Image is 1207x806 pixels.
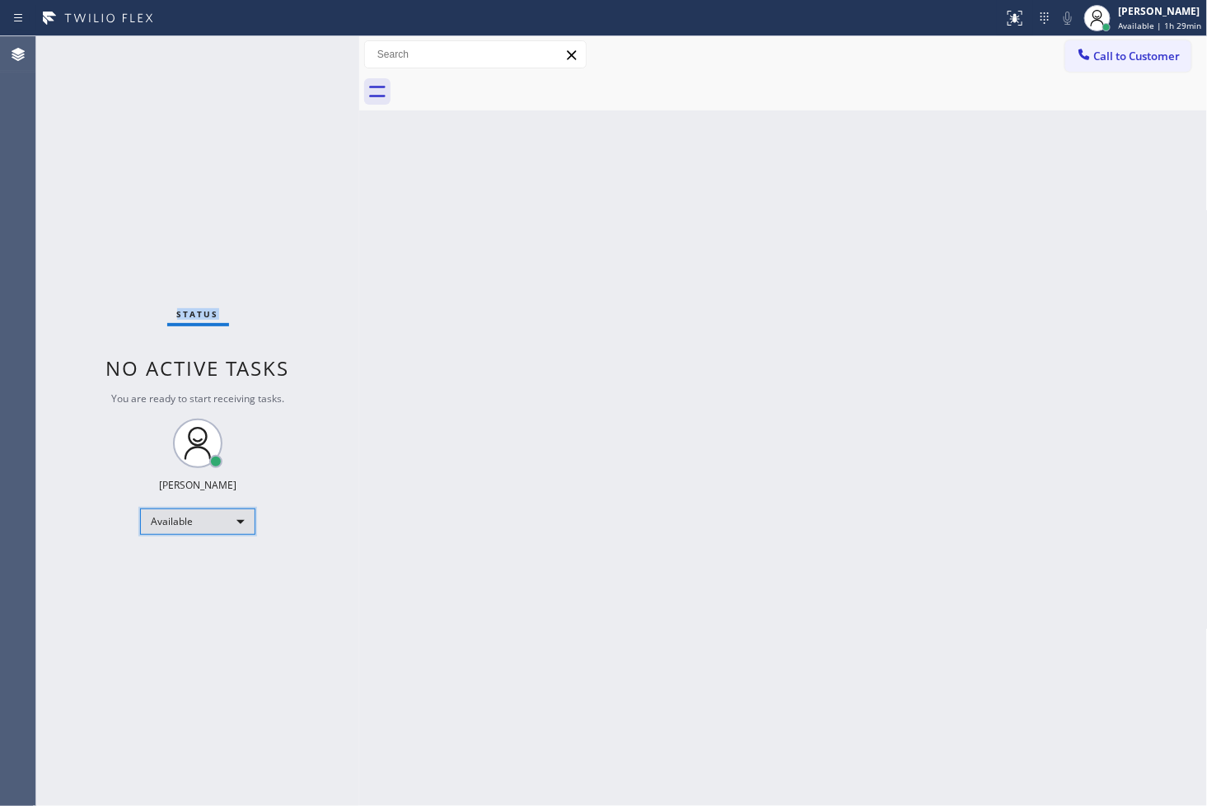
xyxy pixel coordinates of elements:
[1119,4,1202,18] div: [PERSON_NAME]
[365,41,586,68] input: Search
[1065,40,1191,72] button: Call to Customer
[1094,49,1181,63] span: Call to Customer
[111,391,284,405] span: You are ready to start receiving tasks.
[159,478,236,492] div: [PERSON_NAME]
[106,354,290,382] span: No active tasks
[140,508,255,535] div: Available
[1119,20,1202,31] span: Available | 1h 29min
[177,308,219,320] span: Status
[1056,7,1079,30] button: Mute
